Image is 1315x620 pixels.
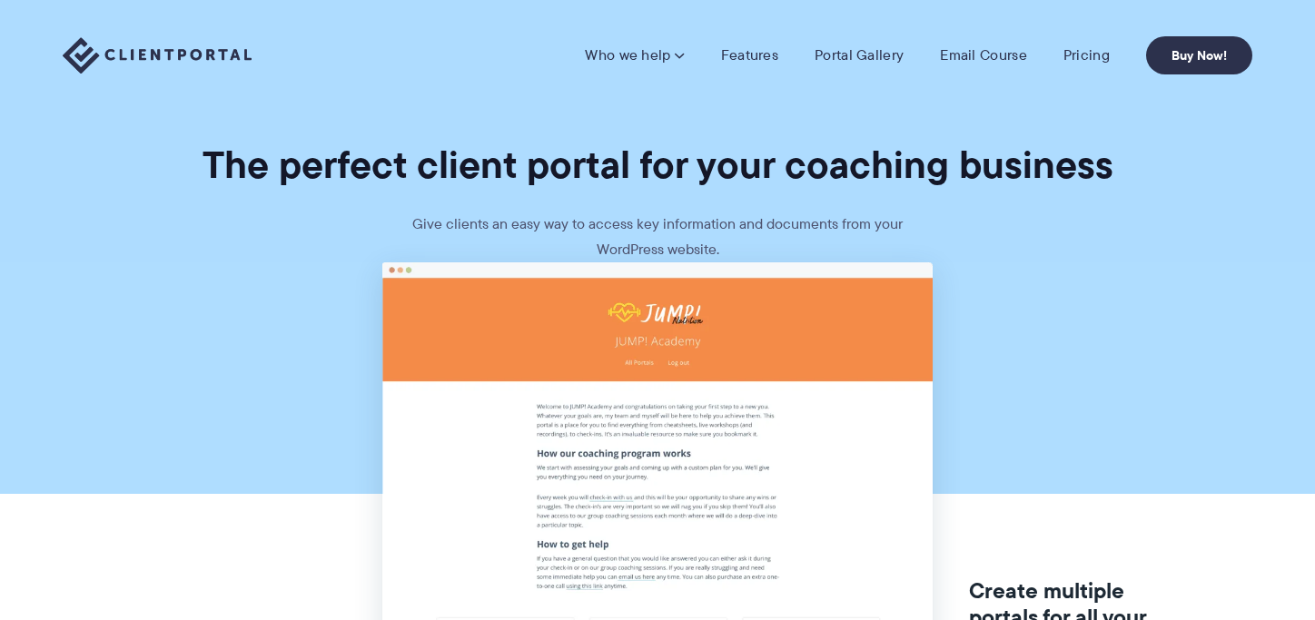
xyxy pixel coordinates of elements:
a: Buy Now! [1146,36,1252,74]
a: Portal Gallery [815,46,904,64]
a: Email Course [940,46,1027,64]
a: Pricing [1063,46,1110,64]
a: Who we help [585,46,684,64]
a: Features [721,46,778,64]
p: Give clients an easy way to access key information and documents from your WordPress website. [385,212,930,262]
